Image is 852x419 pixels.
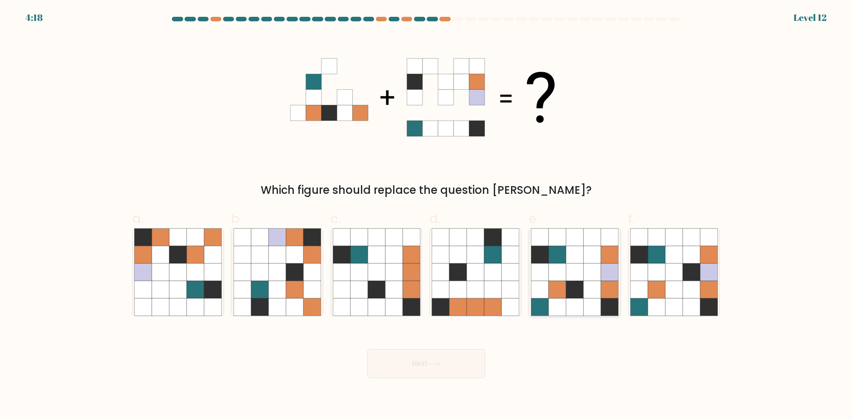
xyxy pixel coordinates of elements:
span: e. [529,210,539,227]
div: Level 12 [794,11,827,25]
span: b. [231,210,242,227]
button: Next [367,349,485,378]
span: d. [429,210,440,227]
span: c. [331,210,341,227]
span: a. [132,210,143,227]
div: Which figure should replace the question [PERSON_NAME]? [138,182,715,198]
div: 4:18 [25,11,43,25]
span: f. [628,210,634,227]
